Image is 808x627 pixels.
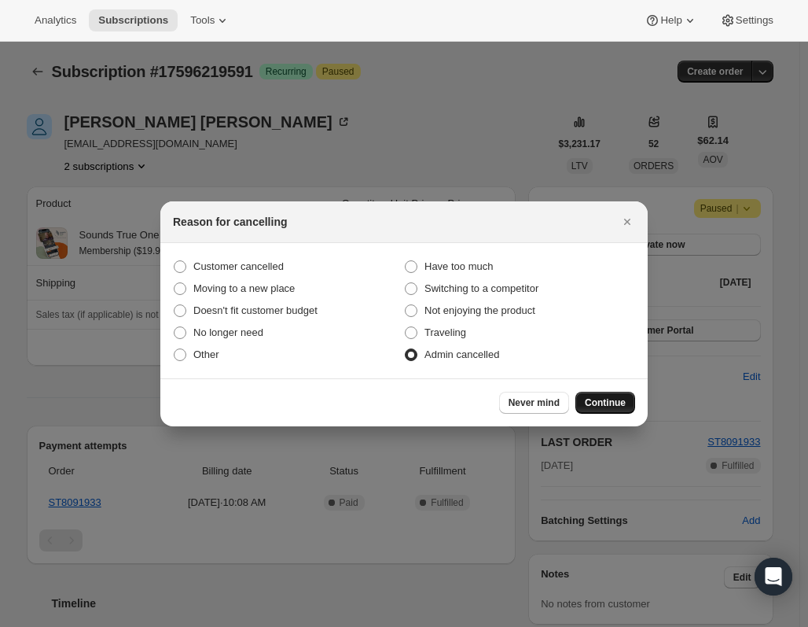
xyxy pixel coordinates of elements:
[736,14,773,27] span: Settings
[424,260,493,272] span: Have too much
[424,349,499,360] span: Admin cancelled
[424,326,466,338] span: Traveling
[35,14,76,27] span: Analytics
[660,14,681,27] span: Help
[89,9,178,31] button: Subscriptions
[193,260,284,272] span: Customer cancelled
[424,304,535,316] span: Not enjoying the product
[173,214,287,230] h2: Reason for cancelling
[193,349,219,360] span: Other
[711,9,783,31] button: Settings
[190,14,215,27] span: Tools
[616,211,638,233] button: Close
[98,14,168,27] span: Subscriptions
[635,9,707,31] button: Help
[25,9,86,31] button: Analytics
[575,392,635,414] button: Continue
[193,326,263,338] span: No longer need
[193,282,295,294] span: Moving to a new place
[499,392,569,414] button: Never mind
[585,396,626,409] span: Continue
[181,9,240,31] button: Tools
[509,396,560,409] span: Never mind
[424,282,538,294] span: Switching to a competitor
[193,304,318,316] span: Doesn't fit customer budget
[755,558,792,596] div: Open Intercom Messenger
